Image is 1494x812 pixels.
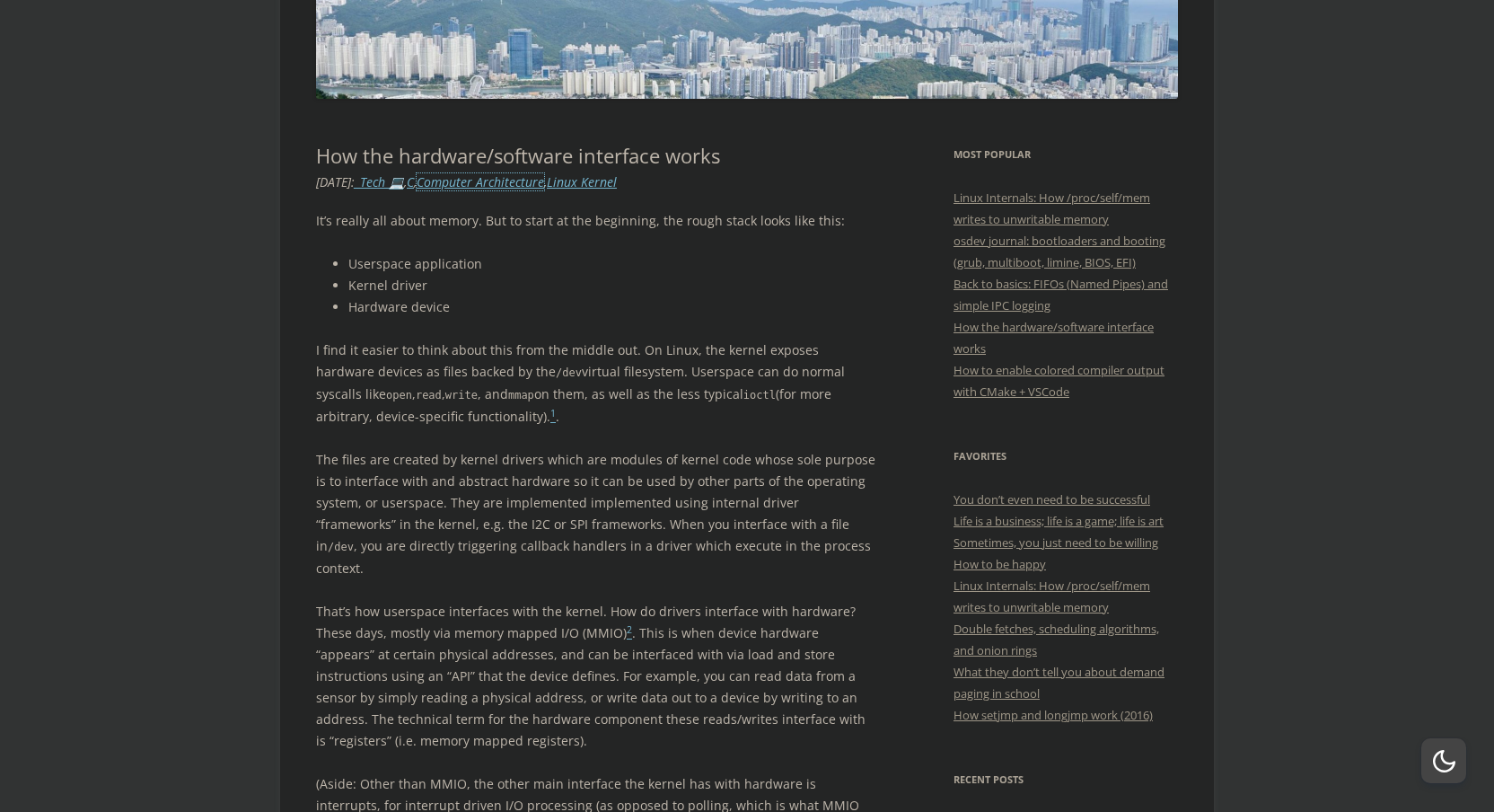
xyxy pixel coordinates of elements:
li: Hardware device [348,296,877,318]
h3: Most Popular [954,144,1178,165]
code: open [386,389,412,402]
a: How to enable colored compiler output with CMake + VSCode [954,362,1164,400]
a: Back to basics: FIFOs (Named Pipes) and simple IPC logging [954,276,1168,313]
sup: 2 [627,623,632,636]
p: That’s how userspace interfaces with the kernel. How do drivers interface with hardware? These da... [316,601,877,752]
code: /dev [328,541,354,553]
a: Linux Internals: How /proc/self/mem writes to unwritable memory [954,190,1150,227]
a: 2 [627,624,632,641]
a: How to be happy [954,556,1046,572]
h1: How the hardware/software interface works [316,144,877,167]
h3: Recent Posts [954,769,1178,790]
a: C [407,173,414,190]
i: : , , , [316,173,617,190]
a: How setjmp and longjmp work (2016) [954,707,1153,723]
a: Linux Kernel [547,173,617,190]
code: /dev [556,366,582,379]
a: You don’t even need to be successful [954,491,1150,507]
a: 1 [550,408,556,425]
a: Computer Architecture [417,173,544,190]
p: It’s really all about memory. But to start at the beginning, the rough stack looks like this: [316,210,877,232]
time: [DATE] [316,173,351,190]
li: Userspace application [348,253,877,275]
a: What they don’t tell you about demand paging in school [954,664,1164,702]
a: osdev journal: bootloaders and booting (grub, multiboot, limine, BIOS, EFI) [954,233,1165,270]
a: How the hardware/software interface works [954,319,1154,357]
a: Linux Internals: How /proc/self/mem writes to unwritable memory [954,578,1150,615]
code: read [416,389,442,402]
code: write [445,389,478,402]
h3: Favorites [954,446,1178,467]
p: The files are created by kernel drivers which are modules of kernel code whose sole purpose is to... [316,449,877,579]
a: Double fetches, scheduling algorithms, and onion rings [954,621,1159,658]
a: Life is a business; life is a game; life is art [954,513,1164,529]
sup: 1 [550,407,556,419]
p: I find it easier to think about this from the middle out. On Linux, the kernel exposes hardware d... [316,340,877,428]
a: Sometimes, you just need to be willing [954,534,1158,551]
code: ioctl [743,389,776,402]
a: _Tech 💻 [355,173,404,190]
code: mmap [508,389,534,402]
li: Kernel driver [348,275,877,296]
